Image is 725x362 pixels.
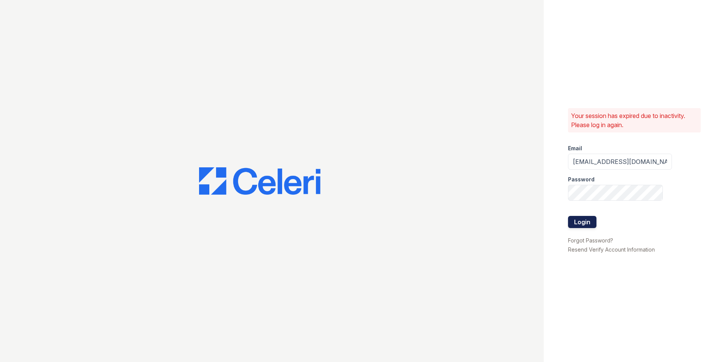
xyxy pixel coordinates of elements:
[199,167,320,195] img: CE_Logo_Blue-a8612792a0a2168367f1c8372b55b34899dd931a85d93a1a3d3e32e68fde9ad4.png
[568,176,595,183] label: Password
[568,237,613,244] a: Forgot Password?
[571,111,698,129] p: Your session has expired due to inactivity. Please log in again.
[568,145,582,152] label: Email
[568,246,655,253] a: Resend Verify Account Information
[568,216,596,228] button: Login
